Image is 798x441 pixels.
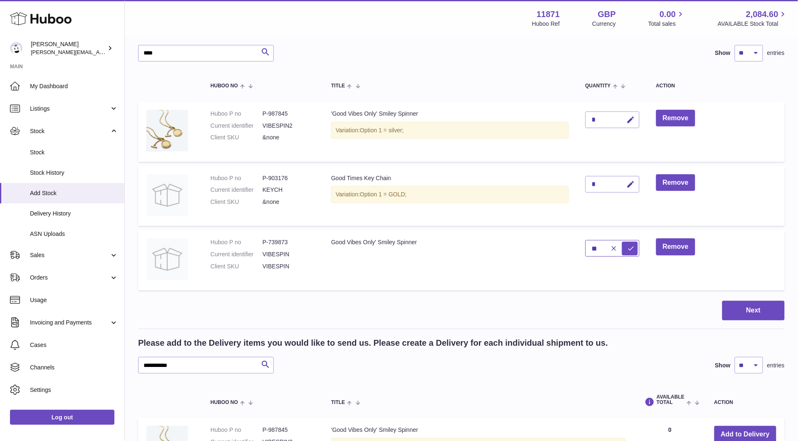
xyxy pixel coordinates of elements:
img: katie@hoopsandchains.com [10,42,22,55]
div: [PERSON_NAME] [31,40,106,56]
dt: Huboo P no [211,426,263,434]
strong: GBP [598,9,616,20]
div: Huboo Ref [532,20,560,28]
td: Good Times Key Chain [323,166,577,226]
button: Remove [656,238,695,255]
label: Show [715,362,731,369]
td: 'Good Vibes Only' Smiley Spinner [323,102,577,162]
span: Settings [30,386,118,394]
img: Good Vibes Only' Smiley Spinner [146,238,188,280]
span: Title [331,83,345,89]
dd: VIBESPIN [263,250,315,258]
td: Good Vibes Only' Smiley Spinner [323,230,577,290]
span: ASN Uploads [30,230,118,238]
dt: Current identifier [211,186,263,194]
div: Currency [592,20,616,28]
span: Usage [30,296,118,304]
dd: &none [263,134,315,141]
div: Action [714,400,776,405]
span: Sales [30,251,109,259]
button: Remove [656,110,695,127]
dt: Client SKU [211,263,263,270]
span: Stock History [30,169,118,177]
span: AVAILABLE Stock Total [718,20,788,28]
dd: P-987845 [263,110,315,118]
span: Add Stock [30,189,118,197]
span: Delivery History [30,210,118,218]
span: Huboo no [211,400,238,405]
span: [PERSON_NAME][EMAIL_ADDRESS][DOMAIN_NAME] [31,49,167,55]
label: Show [715,49,731,57]
dt: Huboo P no [211,110,263,118]
span: Title [331,400,345,405]
img: Good Times Key Chain [146,174,188,216]
span: Invoicing and Payments [30,319,109,327]
div: Variation: [331,186,569,203]
span: Cases [30,341,118,349]
button: Remove [656,174,695,191]
dd: P-903176 [263,174,315,182]
h2: Please add to the Delivery items you would like to send us. Please create a Delivery for each ind... [138,337,608,349]
dt: Huboo P no [211,174,263,182]
a: 0.00 Total sales [648,9,685,28]
div: Variation: [331,122,569,139]
dd: VIBESPIN [263,263,315,270]
dd: &none [263,198,315,206]
div: Action [656,83,776,89]
span: Option 1 = GOLD; [360,191,406,198]
span: Option 1 = silver; [360,127,404,134]
span: 0.00 [660,9,676,20]
dd: P-987845 [263,426,315,434]
span: entries [767,49,785,57]
dd: KEYCH [263,186,315,194]
a: Log out [10,410,114,425]
span: Listings [30,105,109,113]
span: Quantity [585,83,611,89]
button: Next [722,301,785,320]
dt: Current identifier [211,122,263,130]
dd: VIBESPIN2 [263,122,315,130]
dt: Client SKU [211,198,263,206]
dt: Huboo P no [211,238,263,246]
span: My Dashboard [30,82,118,90]
span: Total sales [648,20,685,28]
dt: Current identifier [211,250,263,258]
dd: P-739873 [263,238,315,246]
a: 2,084.60 AVAILABLE Stock Total [718,9,788,28]
span: Stock [30,149,118,156]
span: Huboo no [211,83,238,89]
span: entries [767,362,785,369]
span: 2,084.60 [746,9,778,20]
span: AVAILABLE Total [657,394,684,405]
span: Orders [30,274,109,282]
span: Stock [30,127,109,135]
dt: Client SKU [211,134,263,141]
span: Channels [30,364,118,372]
strong: 11871 [537,9,560,20]
img: 'Good Vibes Only' Smiley Spinner [146,110,188,151]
